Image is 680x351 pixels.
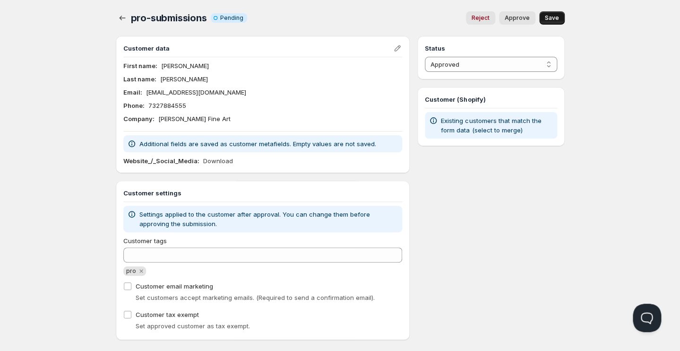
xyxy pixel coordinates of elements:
[131,12,207,24] span: pro-submissions
[148,101,186,110] p: 7327884555
[505,14,530,22] span: Approve
[136,282,213,290] span: Customer email marketing
[136,311,199,318] span: Customer tax exempt
[126,267,136,274] span: pro
[136,294,375,301] span: Set customers accept marketing emails. (Required to send a confirmation email).
[146,88,246,97] p: [EMAIL_ADDRESS][DOMAIN_NAME]
[633,304,661,332] iframe: Help Scout Beacon - Open
[123,62,157,70] b: First name :
[499,11,535,25] button: Approve
[123,88,142,96] b: Email :
[139,139,376,149] p: Additional fields are saved as customer metafields. Empty values are not saved.
[123,237,167,245] span: Customer tags
[545,14,559,22] span: Save
[220,14,243,22] span: Pending
[123,75,156,83] b: Last name :
[123,157,199,165] b: Website_/_Social_Media :
[160,74,208,84] p: [PERSON_NAME]
[539,11,565,25] button: Save
[425,95,557,104] h3: Customer (Shopify)
[123,102,145,109] b: Phone :
[158,114,231,123] p: [PERSON_NAME] Fine Art
[137,267,146,275] button: Remove pro
[123,188,403,198] h3: Customer settings
[425,44,557,53] h3: Status
[391,42,404,55] button: Edit
[161,61,209,70] p: [PERSON_NAME]
[441,116,553,135] p: Existing customers that match the form data (select to merge)
[123,44,393,53] h3: Customer data
[123,115,155,123] b: Company :
[136,322,250,330] span: Set approved customer as tax exempt.
[203,156,233,166] a: Download
[139,210,399,228] p: Settings applied to the customer after approval. You can change them before approving the submiss...
[472,14,490,22] span: Reject
[466,11,495,25] button: Reject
